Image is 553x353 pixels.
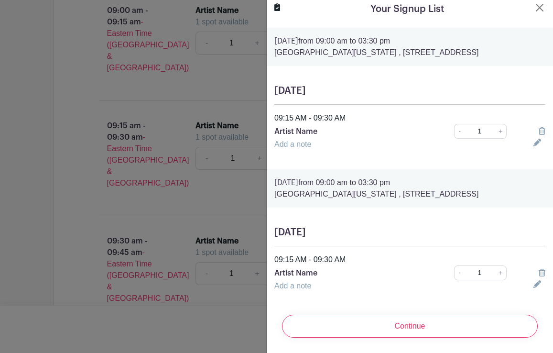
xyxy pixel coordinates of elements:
[274,227,545,238] h5: [DATE]
[274,37,298,45] strong: [DATE]
[274,126,428,137] p: Artist Name
[454,265,465,280] a: -
[495,124,507,139] a: +
[370,2,444,16] h5: Your Signup List
[274,282,311,290] a: Add a note
[282,315,538,338] input: Continue
[274,179,298,187] strong: [DATE]
[274,140,311,148] a: Add a note
[534,2,545,13] button: Close
[274,85,545,97] h5: [DATE]
[269,254,551,265] div: 09:15 AM - 09:30 AM
[274,35,545,47] p: from 09:00 am to 03:30 pm
[274,177,545,188] p: from 09:00 am to 03:30 pm
[454,124,465,139] a: -
[274,267,428,279] p: Artist Name
[274,188,545,200] p: [GEOGRAPHIC_DATA][US_STATE] , [STREET_ADDRESS]
[274,47,545,58] p: [GEOGRAPHIC_DATA][US_STATE] , [STREET_ADDRESS]
[269,112,551,124] div: 09:15 AM - 09:30 AM
[495,265,507,280] a: +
